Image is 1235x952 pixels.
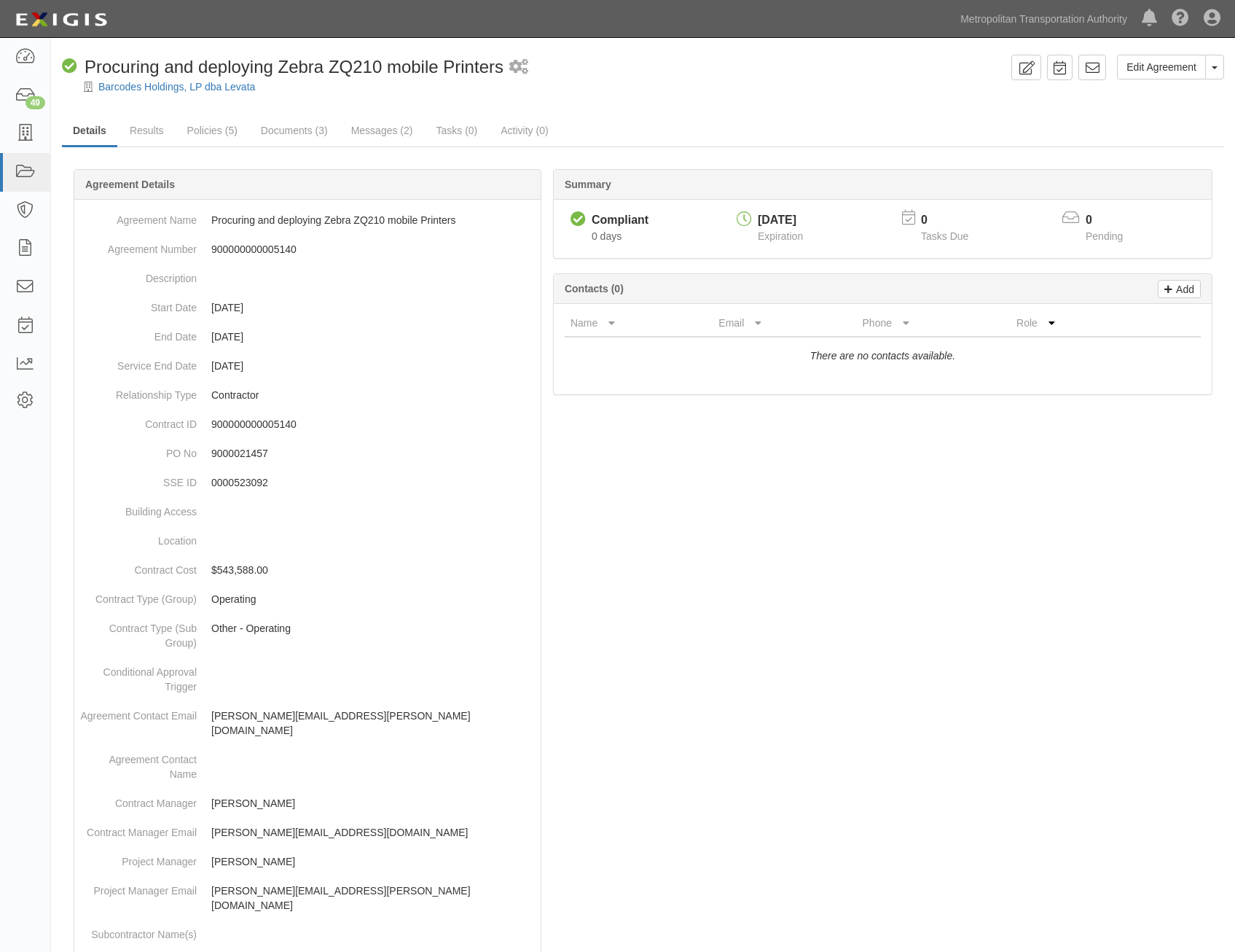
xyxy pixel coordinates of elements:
p: 9000021457 [211,446,535,461]
img: logo-5460c22ac91f19d4615b14bd174203de0afe785f0fc80cf4dbbc73dc1793850b.png [11,7,111,33]
dt: Agreement Contact Name [80,745,197,781]
dt: Service End Date [80,351,197,373]
i: 2 scheduled workflows [509,60,528,75]
i: There are no contacts available. [810,350,955,362]
dt: Building Access [80,497,197,519]
p: 900000000005140 [211,417,535,432]
div: 49 [26,96,45,109]
dd: 900000000005140 [80,235,535,264]
th: Email [713,310,856,337]
a: Metropolitan Transportation Authority [953,4,1134,34]
i: Compliant [62,59,77,74]
a: Tasks (0) [425,116,488,145]
a: Results [119,116,175,145]
dd: [DATE] [80,293,535,322]
p: [PERSON_NAME][EMAIL_ADDRESS][DOMAIN_NAME] [211,825,535,840]
p: [PERSON_NAME][EMAIL_ADDRESS][PERSON_NAME][DOMAIN_NAME] [211,709,535,738]
dt: Contract ID [80,410,197,432]
b: Contacts (0) [565,283,624,294]
dt: Contract Type (Sub Group) [80,614,197,650]
span: Pending [1086,230,1123,242]
p: Add [1172,281,1194,297]
dt: Relationship Type [80,381,197,402]
dt: Start Date [80,293,197,315]
p: [PERSON_NAME][EMAIL_ADDRESS][PERSON_NAME][DOMAIN_NAME] [211,883,535,913]
th: Phone [857,310,1011,337]
dt: Project Manager Email [80,876,197,898]
dt: Conditional Approval Trigger [80,658,197,694]
div: Procuring and deploying Zebra ZQ210 mobile Printers [62,55,503,79]
dt: Contract Cost [80,555,197,577]
dd: [DATE] [80,322,535,351]
dt: Contract Type (Group) [80,585,197,606]
a: Add [1158,280,1201,298]
i: Help Center - Complianz [1172,10,1189,28]
span: Tasks Due [921,230,968,242]
p: $543,588.00 [211,563,535,577]
dt: Agreement Number [80,235,197,257]
p: Operating [211,592,535,606]
b: Agreement Details [85,179,175,190]
span: Procuring and deploying Zebra ZQ210 mobile Printers [85,57,503,77]
dt: End Date [80,322,197,344]
dt: Description [80,264,197,286]
a: Details [62,116,117,147]
dt: PO No [80,439,197,461]
dd: [DATE] [80,351,535,381]
dt: Contract Manager Email [80,818,197,840]
p: [PERSON_NAME] [211,854,535,869]
dt: Location [80,526,197,548]
a: Barcodes Holdings, LP dba Levata [98,81,255,93]
a: Documents (3) [250,116,339,145]
dt: Agreement Name [80,206,197,227]
span: Expiration [758,230,803,242]
a: Activity (0) [490,116,559,145]
b: Summary [565,179,611,190]
i: Compliant [571,212,586,227]
p: 0 [1086,212,1141,229]
dd: Procuring and deploying Zebra ZQ210 mobile Printers [80,206,535,235]
p: 0000523092 [211,475,535,490]
th: Role [1011,310,1142,337]
a: Policies (5) [176,116,248,145]
p: 0 [921,212,987,229]
dt: SSE ID [80,468,197,490]
dt: Subcontractor Name(s) [80,920,197,942]
p: Other - Operating [211,621,535,636]
dt: Contract Manager [80,789,197,811]
a: Edit Agreement [1117,55,1206,79]
p: [PERSON_NAME] [211,796,535,811]
dd: Contractor [80,381,535,410]
div: [DATE] [758,212,803,229]
span: Since 10/08/2025 [592,230,622,242]
div: Compliant [592,212,648,229]
dt: Agreement Contact Email [80,701,197,723]
a: Messages (2) [340,116,424,145]
th: Name [565,310,713,337]
dt: Project Manager [80,847,197,869]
